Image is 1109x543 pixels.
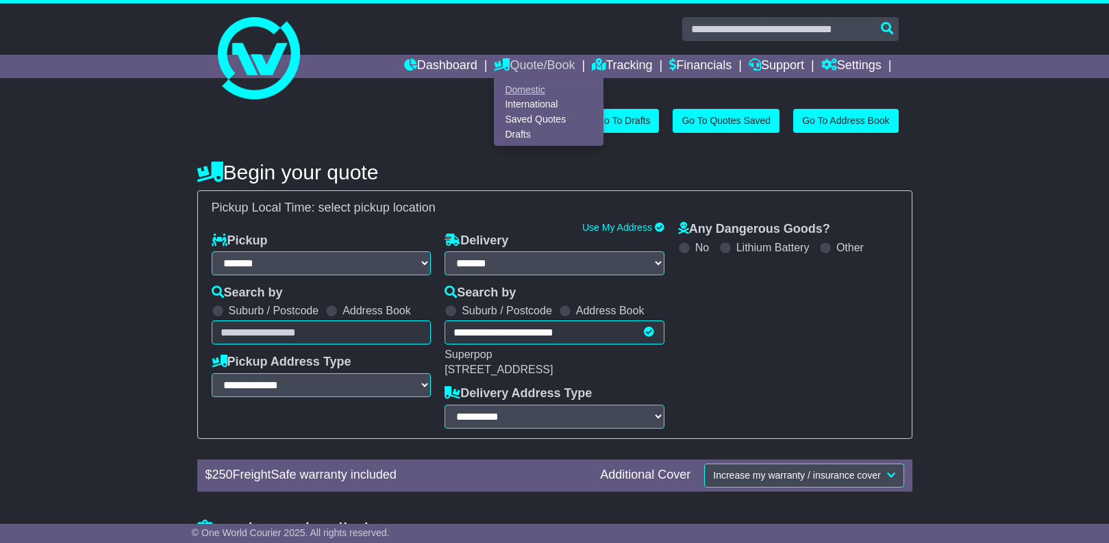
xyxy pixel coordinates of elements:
[593,468,697,483] div: Additional Cover
[445,349,492,360] span: Superpop
[582,222,652,233] a: Use My Address
[495,82,603,97] a: Domestic
[494,55,575,78] a: Quote/Book
[749,55,804,78] a: Support
[704,464,904,488] button: Increase my warranty / insurance cover
[495,97,603,112] a: International
[445,386,592,401] label: Delivery Address Type
[212,286,283,301] label: Search by
[836,241,864,254] label: Other
[229,304,319,317] label: Suburb / Postcode
[212,233,268,249] label: Pickup
[404,55,477,78] a: Dashboard
[793,109,898,133] a: Go To Address Book
[821,55,882,78] a: Settings
[197,161,912,184] h4: Begin your quote
[445,233,508,249] label: Delivery
[673,109,780,133] a: Go To Quotes Saved
[205,201,905,216] div: Pickup Local Time:
[669,55,732,78] a: Financials
[445,286,516,301] label: Search by
[592,55,652,78] a: Tracking
[212,355,351,370] label: Pickup Address Type
[494,78,603,146] div: Quote/Book
[199,468,594,483] div: $ FreightSafe warranty included
[445,364,553,375] span: [STREET_ADDRESS]
[736,241,810,254] label: Lithium Battery
[588,109,659,133] a: Go To Drafts
[576,304,645,317] label: Address Book
[212,468,233,481] span: 250
[495,112,603,127] a: Saved Quotes
[342,304,411,317] label: Address Book
[713,470,880,481] span: Increase my warranty / insurance cover
[197,519,369,542] h4: Package details |
[678,222,830,237] label: Any Dangerous Goods?
[319,201,436,214] span: select pickup location
[695,241,709,254] label: No
[495,127,603,142] a: Drafts
[462,304,552,317] label: Suburb / Postcode
[192,527,390,538] span: © One World Courier 2025. All rights reserved.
